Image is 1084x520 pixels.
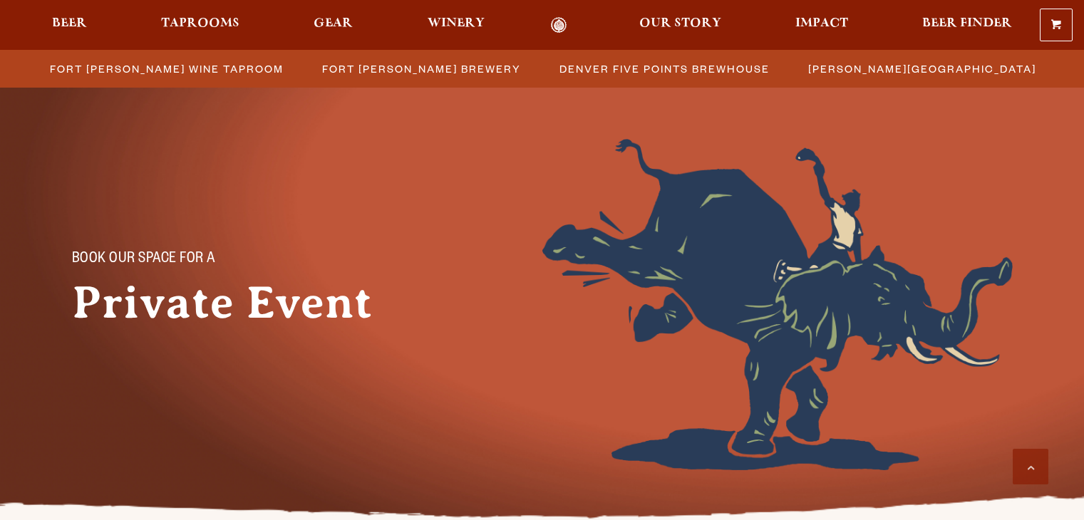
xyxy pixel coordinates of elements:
span: Beer Finder [922,18,1012,29]
a: Scroll to top [1013,449,1048,484]
span: Denver Five Points Brewhouse [559,58,770,79]
a: [PERSON_NAME][GEOGRAPHIC_DATA] [800,58,1043,79]
a: Taprooms [152,17,249,33]
span: Gear [314,18,353,29]
a: Fort [PERSON_NAME] Wine Taproom [41,58,291,79]
a: Winery [418,17,494,33]
span: Impact [795,18,848,29]
img: Foreground404 [542,139,1013,470]
span: Winery [428,18,485,29]
a: Odell Home [532,17,586,33]
a: Our Story [630,17,731,33]
span: Fort [PERSON_NAME] Wine Taproom [50,58,284,79]
span: Beer [52,18,87,29]
a: Fort [PERSON_NAME] Brewery [314,58,528,79]
span: Our Story [639,18,721,29]
a: Beer Finder [913,17,1021,33]
p: Book Our Space for a [72,251,386,269]
a: Beer [43,17,96,33]
h1: Private Event [72,277,414,328]
a: Denver Five Points Brewhouse [551,58,777,79]
span: Fort [PERSON_NAME] Brewery [322,58,521,79]
a: Impact [786,17,857,33]
a: Gear [304,17,362,33]
span: Taprooms [161,18,239,29]
span: [PERSON_NAME][GEOGRAPHIC_DATA] [808,58,1036,79]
